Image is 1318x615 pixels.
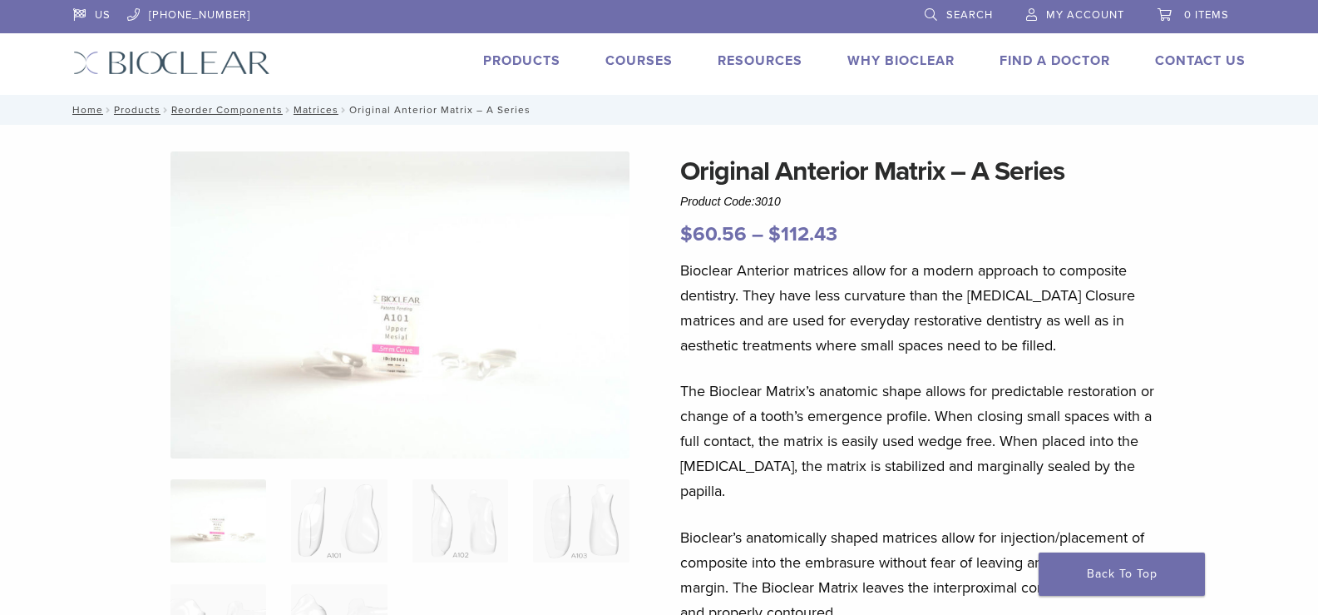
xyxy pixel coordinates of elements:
bdi: 112.43 [768,222,837,246]
span: 0 items [1184,8,1229,22]
a: Products [483,52,560,69]
span: / [283,106,294,114]
a: Products [114,104,160,116]
span: / [338,106,349,114]
bdi: 60.56 [680,222,747,246]
a: Courses [605,52,673,69]
h1: Original Anterior Matrix – A Series [680,151,1169,191]
a: Home [67,104,103,116]
a: Reorder Components [171,104,283,116]
span: 3010 [755,195,781,208]
a: Contact Us [1155,52,1246,69]
nav: Original Anterior Matrix – A Series [61,95,1258,125]
p: Bioclear Anterior matrices allow for a modern approach to composite dentistry. They have less cur... [680,258,1169,358]
span: $ [680,222,693,246]
img: Original Anterior Matrix - A Series - Image 4 [533,479,629,563]
span: – [752,222,763,246]
a: Matrices [294,104,338,116]
a: Why Bioclear [847,52,955,69]
span: Search [946,8,993,22]
img: Original Anterior Matrix - A Series - Image 3 [412,479,508,563]
a: Find A Doctor [1000,52,1110,69]
span: $ [768,222,781,246]
a: Resources [718,52,802,69]
img: Anterior-Original-A-Series-Matrices-324x324.jpg [170,479,266,563]
p: The Bioclear Matrix’s anatomic shape allows for predictable restoration or change of a tooth’s em... [680,379,1169,503]
img: Bioclear [73,51,270,75]
img: Anterior Original A Series Matrices [170,151,629,459]
span: / [103,106,114,114]
span: Product Code: [680,195,781,208]
img: Original Anterior Matrix - A Series - Image 2 [291,479,387,563]
a: Back To Top [1039,553,1205,596]
span: My Account [1046,8,1124,22]
span: / [160,106,171,114]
